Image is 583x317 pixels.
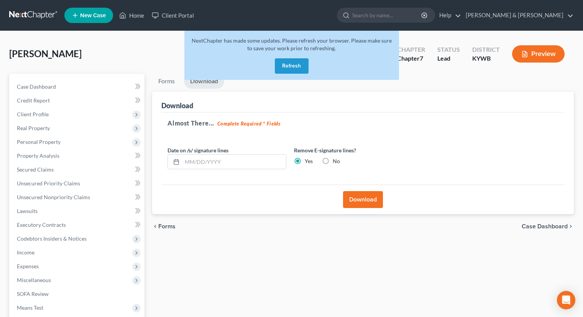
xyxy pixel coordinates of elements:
div: Lead [437,54,460,63]
span: Secured Claims [17,166,54,173]
a: Case Dashboard [11,80,145,94]
div: Chapter [397,54,425,63]
i: chevron_left [152,223,158,229]
div: District [472,45,500,54]
span: Unsecured Nonpriority Claims [17,194,90,200]
span: Lawsuits [17,208,38,214]
span: Client Profile [17,111,49,117]
input: Search by name... [352,8,422,22]
span: Case Dashboard [522,223,568,229]
a: Home [115,8,148,22]
span: Real Property [17,125,50,131]
span: Credit Report [17,97,50,104]
div: KYWB [472,54,500,63]
a: Executory Contracts [11,218,145,232]
span: Personal Property [17,139,61,145]
a: Property Analysis [11,149,145,163]
span: NextChapter has made some updates. Please refresh your browser. Please make sure to save your wor... [192,37,392,51]
label: Yes [305,157,313,165]
div: Download [161,101,193,110]
a: Case Dashboard chevron_right [522,223,574,229]
span: Expenses [17,263,39,269]
span: SOFA Review [17,291,49,297]
span: Miscellaneous [17,277,51,283]
span: New Case [80,13,106,18]
button: Preview [512,45,565,63]
button: chevron_left Forms [152,223,186,229]
a: Help [435,8,461,22]
span: Income [17,249,34,256]
a: SOFA Review [11,287,145,301]
a: Unsecured Priority Claims [11,177,145,190]
span: 7 [420,54,423,62]
div: Status [437,45,460,54]
button: Download [343,191,383,208]
h5: Almost There... [168,119,558,128]
div: Open Intercom Messenger [557,291,575,309]
a: Secured Claims [11,163,145,177]
span: Executory Contracts [17,221,66,228]
span: Codebtors Insiders & Notices [17,235,87,242]
i: chevron_right [568,223,574,229]
a: Unsecured Nonpriority Claims [11,190,145,204]
a: Client Portal [148,8,198,22]
button: Refresh [275,58,309,74]
span: [PERSON_NAME] [9,48,82,59]
strong: Complete Required * Fields [217,121,281,127]
a: Forms [152,74,181,89]
span: Means Test [17,304,43,311]
label: Date on /s/ signature lines [168,146,228,154]
a: Credit Report [11,94,145,107]
span: Unsecured Priority Claims [17,180,80,187]
label: No [333,157,340,165]
a: Lawsuits [11,204,145,218]
span: Forms [158,223,176,229]
a: [PERSON_NAME] & [PERSON_NAME] [462,8,573,22]
label: Remove E-signature lines? [294,146,413,154]
span: Property Analysis [17,152,59,159]
input: MM/DD/YYYY [182,155,286,169]
div: Chapter [397,45,425,54]
span: Case Dashboard [17,83,56,90]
